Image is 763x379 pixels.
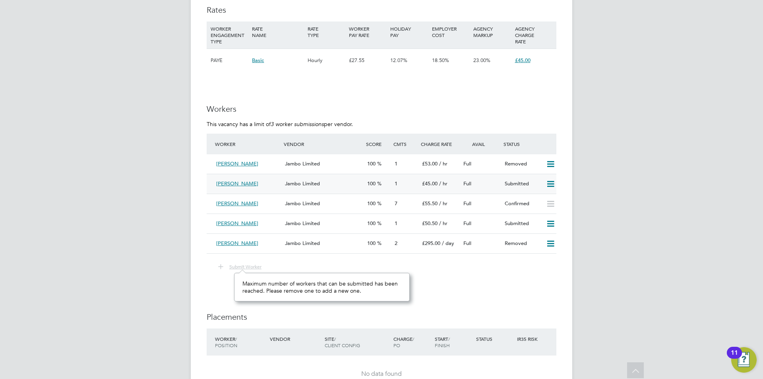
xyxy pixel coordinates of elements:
[271,121,324,128] em: 3 worker submissions
[422,220,438,227] span: £50.50
[474,332,515,346] div: Status
[442,240,454,247] span: / day
[422,160,438,167] span: £53.00
[367,160,376,167] span: 100
[395,200,397,207] span: 7
[285,160,320,167] span: Jambo Limited
[215,370,548,378] div: No data found
[430,21,471,42] div: EMPLOYER COST
[395,220,397,227] span: 1
[268,332,323,346] div: Vendor
[502,177,543,190] div: Submitted
[390,57,407,64] span: 12.07%
[393,336,414,348] span: / PO
[502,137,556,151] div: Status
[347,49,388,72] div: £27.55
[395,160,397,167] span: 1
[367,200,376,207] span: 100
[422,240,440,247] span: £295.00
[460,137,502,151] div: Avail
[282,137,364,151] div: Vendor
[515,332,542,346] div: IR35 Risk
[216,180,258,187] span: [PERSON_NAME]
[395,240,397,247] span: 2
[422,200,438,207] span: £55.50
[422,180,438,187] span: £45.00
[435,336,450,348] span: / Finish
[432,57,449,64] span: 18.50%
[463,240,471,247] span: Full
[502,157,543,171] div: Removed
[285,180,320,187] span: Jambo Limited
[439,180,447,187] span: / hr
[463,220,471,227] span: Full
[463,180,471,187] span: Full
[419,137,460,151] div: Charge Rate
[209,49,250,72] div: PAYE
[433,332,474,352] div: Start
[325,336,360,348] span: / Client Config
[364,137,391,151] div: Score
[207,121,556,128] p: This vacancy has a limit of per vendor.
[439,160,447,167] span: / hr
[285,200,320,207] span: Jambo Limited
[388,21,430,42] div: HOLIDAY PAY
[213,332,268,352] div: Worker
[471,21,513,42] div: AGENCY MARKUP
[215,336,237,348] span: / Position
[252,57,264,64] span: Basic
[213,137,282,151] div: Worker
[229,263,261,270] span: Submit Worker
[285,220,320,227] span: Jambo Limited
[439,220,447,227] span: / hr
[395,180,397,187] span: 1
[502,197,543,210] div: Confirmed
[463,160,471,167] span: Full
[250,21,305,42] div: RATE NAME
[216,200,258,207] span: [PERSON_NAME]
[209,21,250,49] div: WORKER ENGAGEMENT TYPE
[285,240,320,247] span: Jambo Limited
[439,200,447,207] span: / hr
[306,21,347,42] div: RATE TYPE
[515,57,531,64] span: £45.00
[213,262,268,272] button: Submit Worker
[731,347,757,373] button: Open Resource Center, 11 new notifications
[216,240,258,247] span: [PERSON_NAME]
[367,240,376,247] span: 100
[207,104,556,114] h3: Workers
[323,332,391,352] div: Site
[216,220,258,227] span: [PERSON_NAME]
[306,49,347,72] div: Hourly
[502,217,543,230] div: Submitted
[216,160,258,167] span: [PERSON_NAME]
[463,200,471,207] span: Full
[207,5,556,15] h3: Rates
[513,21,554,49] div: AGENCY CHARGE RATE
[367,220,376,227] span: 100
[347,21,388,42] div: WORKER PAY RATE
[731,353,738,363] div: 11
[391,137,419,151] div: Cmts
[391,332,433,352] div: Charge
[502,237,543,250] div: Removed
[207,312,556,322] h3: Placements
[367,180,376,187] span: 100
[473,57,490,64] span: 23.00%
[242,280,401,294] div: Maximum number of workers that can be submitted has been reached. Please remove one to add a new ...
